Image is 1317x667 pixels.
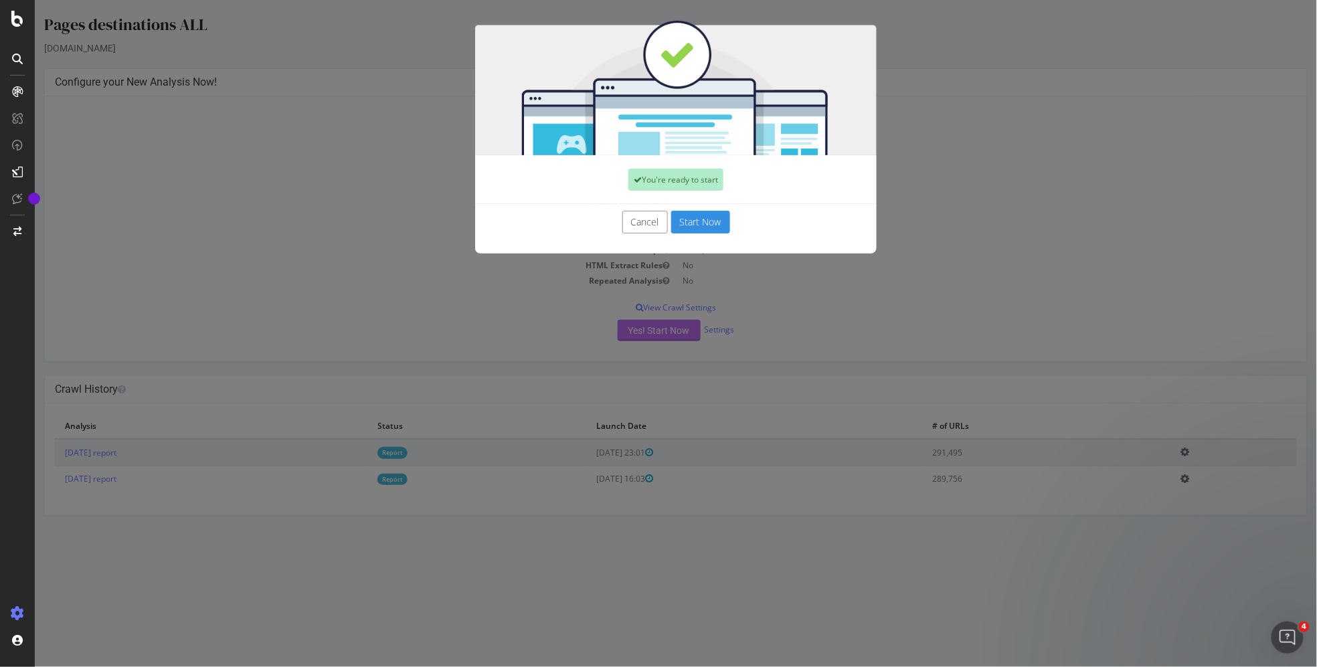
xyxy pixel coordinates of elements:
[28,193,40,205] div: Tooltip anchor
[594,169,689,191] div: You're ready to start
[636,211,695,233] button: Start Now
[1299,622,1310,632] span: 4
[440,20,842,155] img: You're all set!
[588,211,633,233] button: Cancel
[1271,622,1304,654] iframe: Intercom live chat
